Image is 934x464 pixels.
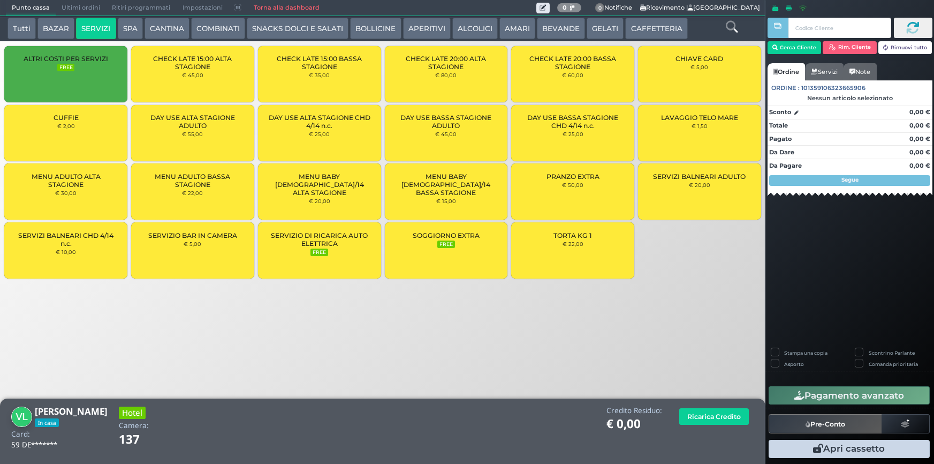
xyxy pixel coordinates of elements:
[13,173,118,189] span: MENU ADULTO ALTA STAGIONE
[520,55,625,71] span: CHECK LATE 20:00 BASSA STAGIONE
[184,241,201,247] small: € 5,00
[247,1,325,16] a: Torna alla dashboard
[140,173,245,189] span: MENU ADULTO BASSA STAGIONE
[606,407,662,415] h4: Credito Residuo:
[909,135,930,143] strong: 0,00 €
[553,231,592,240] span: TORTA KG 1
[784,361,804,368] label: Asporto
[587,18,624,39] button: GELATI
[692,123,708,129] small: € 1,50
[520,114,625,130] span: DAY USE BASSA STAGIONE CHD 4/14 n.c.
[56,249,76,255] small: € 10,00
[55,190,77,196] small: € 30,00
[413,231,480,240] span: SOGGIORNO EXTRA
[769,135,792,143] strong: Pagato
[801,84,865,93] span: 101359106323665906
[310,249,328,256] small: FREE
[145,18,189,39] button: CANTINA
[769,108,791,117] strong: Sconto
[606,417,662,431] h1: € 0,00
[393,114,498,130] span: DAY USE BASSA STAGIONE ADULTO
[182,131,203,137] small: € 55,00
[625,18,687,39] button: CAFFETTERIA
[823,41,877,54] button: Rim. Cliente
[768,41,822,54] button: Cerca Cliente
[35,405,108,417] b: [PERSON_NAME]
[909,122,930,129] strong: 0,00 €
[7,18,36,39] button: Tutti
[546,173,599,181] span: PRANZO EXTRA
[909,162,930,169] strong: 0,00 €
[689,182,710,188] small: € 20,00
[11,430,30,438] h4: Card:
[37,18,74,39] button: BAZAR
[537,18,585,39] button: BEVANDE
[769,440,930,458] button: Apri cassetto
[11,407,32,428] img: VALENTINA LETTINI
[844,63,876,80] a: Note
[6,1,56,16] span: Punto cassa
[119,407,146,419] h3: Hotel
[267,173,372,197] span: MENU BABY [DEMOGRAPHIC_DATA]/14 ALTA STAGIONE
[679,408,749,425] button: Ricarica Credito
[909,108,930,116] strong: 0,00 €
[768,63,805,80] a: Ordine
[563,4,567,11] b: 0
[788,18,891,38] input: Codice Cliente
[309,198,330,204] small: € 20,00
[267,114,372,130] span: DAY USE ALTA STAGIONE CHD 4/14 n.c.
[119,422,149,430] h4: Camera:
[119,433,170,446] h1: 137
[690,64,708,70] small: € 5,00
[76,18,116,39] button: SERVIZI
[393,173,498,197] span: MENU BABY [DEMOGRAPHIC_DATA]/14 BASSA STAGIONE
[403,18,451,39] button: APERITIVI
[393,55,498,71] span: CHECK LATE 20:00 ALTA STAGIONE
[563,131,583,137] small: € 25,00
[562,182,583,188] small: € 50,00
[661,114,738,122] span: LAVAGGIO TELO MARE
[869,361,918,368] label: Comanda prioritaria
[869,349,915,356] label: Scontrino Parlante
[437,241,454,248] small: FREE
[436,198,456,204] small: € 15,00
[118,18,143,39] button: SPA
[769,148,794,156] strong: Da Dare
[247,18,348,39] button: SNACKS DOLCI E SALATI
[769,122,788,129] strong: Totale
[563,241,583,247] small: € 22,00
[675,55,723,63] span: CHIAVE CARD
[909,148,930,156] strong: 0,00 €
[768,94,932,102] div: Nessun articolo selezionato
[784,349,827,356] label: Stampa una copia
[769,414,882,433] button: Pre-Conto
[140,114,245,130] span: DAY USE ALTA STAGIONE ADULTO
[35,418,59,427] span: In casa
[57,64,74,71] small: FREE
[309,72,330,78] small: € 35,00
[148,231,237,240] span: SERVIZIO BAR IN CAMERA
[435,72,457,78] small: € 80,00
[595,3,605,13] span: 0
[140,55,245,71] span: CHECK LATE 15:00 ALTA STAGIONE
[771,84,800,93] span: Ordine :
[805,63,844,80] a: Servizi
[653,173,746,181] span: SERVIZI BALNEARI ADULTO
[499,18,535,39] button: AMARI
[13,231,118,248] span: SERVIZI BALNEARI CHD 4/14 n.c.
[452,18,498,39] button: ALCOLICI
[177,1,229,16] span: Impostazioni
[182,190,203,196] small: € 22,00
[562,72,583,78] small: € 60,00
[769,386,930,405] button: Pagamento avanzato
[350,18,401,39] button: BOLLICINE
[309,131,330,137] small: € 25,00
[106,1,176,16] span: Ritiri programmati
[841,176,859,183] strong: Segue
[267,231,372,248] span: SERVIZIO DI RICARICA AUTO ELETTRICA
[435,131,457,137] small: € 45,00
[54,114,79,122] span: CUFFIE
[57,123,75,129] small: € 2,00
[267,55,372,71] span: CHECK LATE 15:00 BASSA STAGIONE
[24,55,108,63] span: ALTRI COSTI PER SERVIZI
